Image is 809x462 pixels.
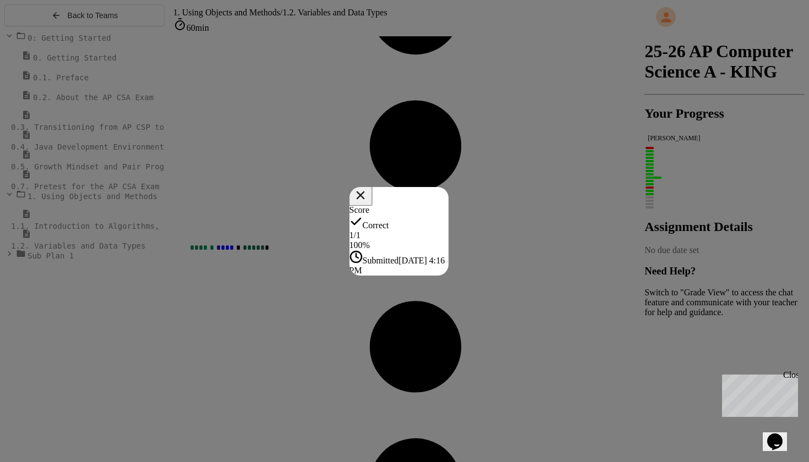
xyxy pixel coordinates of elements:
[763,418,798,451] iframe: chat widget
[349,256,445,275] span: Submitted [DATE] 4:16 PM
[349,240,449,250] div: 100 %
[354,230,360,240] span: / 1
[4,4,76,70] div: Chat with us now!Close
[349,205,449,215] div: Score
[718,370,798,417] iframe: chat widget
[363,221,389,230] span: Correct
[349,230,354,240] span: 1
